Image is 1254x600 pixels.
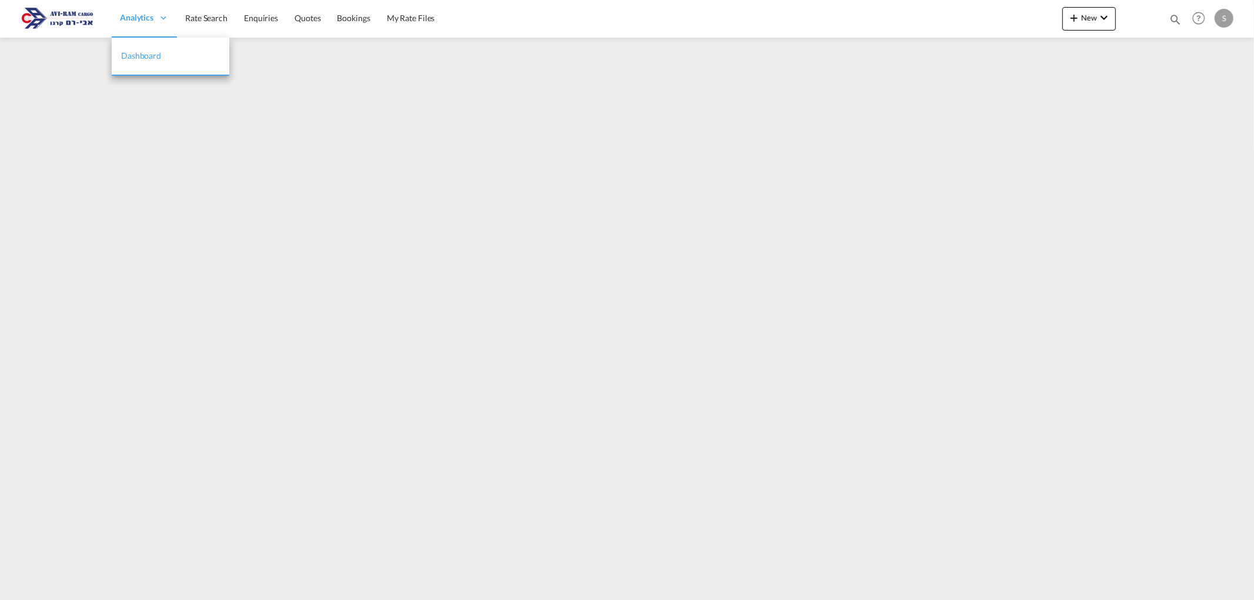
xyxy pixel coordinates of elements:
[1067,11,1081,25] md-icon: icon-plus 400-fg
[295,13,320,23] span: Quotes
[1097,11,1111,25] md-icon: icon-chevron-down
[121,51,161,61] span: Dashboard
[1215,9,1233,28] div: S
[244,13,278,23] span: Enquiries
[1169,13,1182,26] md-icon: icon-magnify
[387,13,435,23] span: My Rate Files
[1189,8,1215,29] div: Help
[112,38,229,76] a: Dashboard
[18,5,97,32] img: 166978e0a5f911edb4280f3c7a976193.png
[1067,13,1111,22] span: New
[1189,8,1209,28] span: Help
[185,13,228,23] span: Rate Search
[1062,7,1116,31] button: icon-plus 400-fgNewicon-chevron-down
[120,12,153,24] span: Analytics
[1169,13,1182,31] div: icon-magnify
[337,13,370,23] span: Bookings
